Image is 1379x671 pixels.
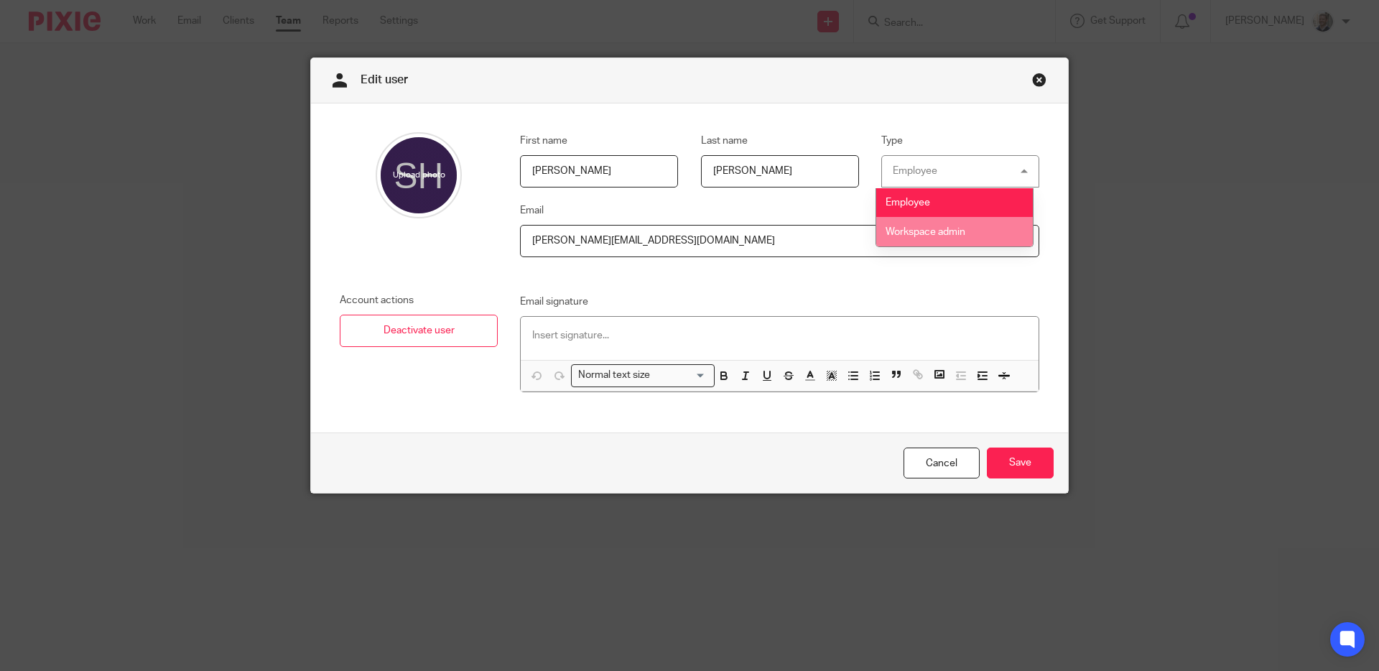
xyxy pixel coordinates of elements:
[575,368,653,383] span: Normal text size
[881,134,903,148] label: Type
[886,198,930,208] span: Employee
[340,293,498,307] p: Account actions
[987,448,1054,478] input: Save
[340,315,498,347] a: Deactivate user
[361,74,408,85] span: Edit user
[520,134,567,148] label: First name
[904,448,980,478] a: Cancel
[701,134,748,148] label: Last name
[654,368,706,383] input: Search for option
[893,166,937,176] div: Employee
[886,227,965,237] span: Workspace admin
[520,295,588,309] label: Email signature
[520,203,544,218] label: Email
[1032,73,1046,92] a: Close this dialog window
[571,364,715,387] div: Search for option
